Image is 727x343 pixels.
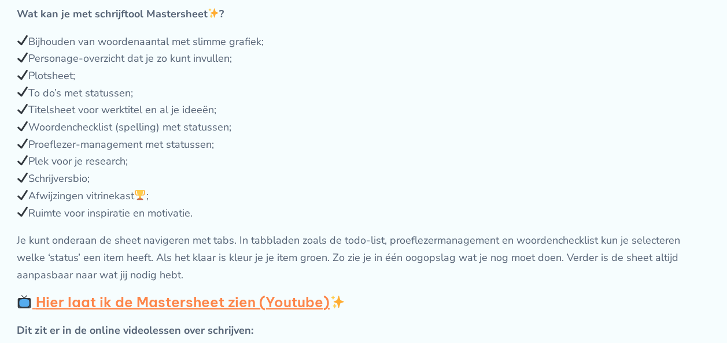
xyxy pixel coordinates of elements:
[17,206,28,217] img: ✔️
[17,293,346,310] a: Hier laat ik de Mastersheet zien (Youtube)✨
[17,323,253,337] strong: Dit zit er in de online videolessen over schrijven:
[17,69,28,80] img: ✔️
[17,33,711,222] p: Bijhouden van woordenaantal met slimme grafiek; Personage-overzicht dat je zo kunt invullen; Plot...
[17,121,28,131] img: ✔️
[208,8,219,18] img: ✨
[17,138,28,148] img: ✔️
[17,189,28,200] img: ✔️
[17,35,28,45] img: ✔️
[17,172,28,182] img: ✔️
[331,294,345,308] img: ✨
[17,232,711,283] p: Je kunt onderaan de sheet navigeren met tabs. In tabbladen zoals de todo-list, proeflezermanageme...
[17,52,28,62] img: ✔️
[17,86,28,96] img: ✔️
[17,6,224,20] strong: Wat kan je met schrijftool Mastersheet ?
[17,155,28,165] img: ✔️
[36,293,345,310] strong: Hier laat ik de Mastersheet zien (Youtube)
[17,103,28,114] img: ✔️
[135,189,145,200] img: 🏆
[17,294,31,308] img: 📺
